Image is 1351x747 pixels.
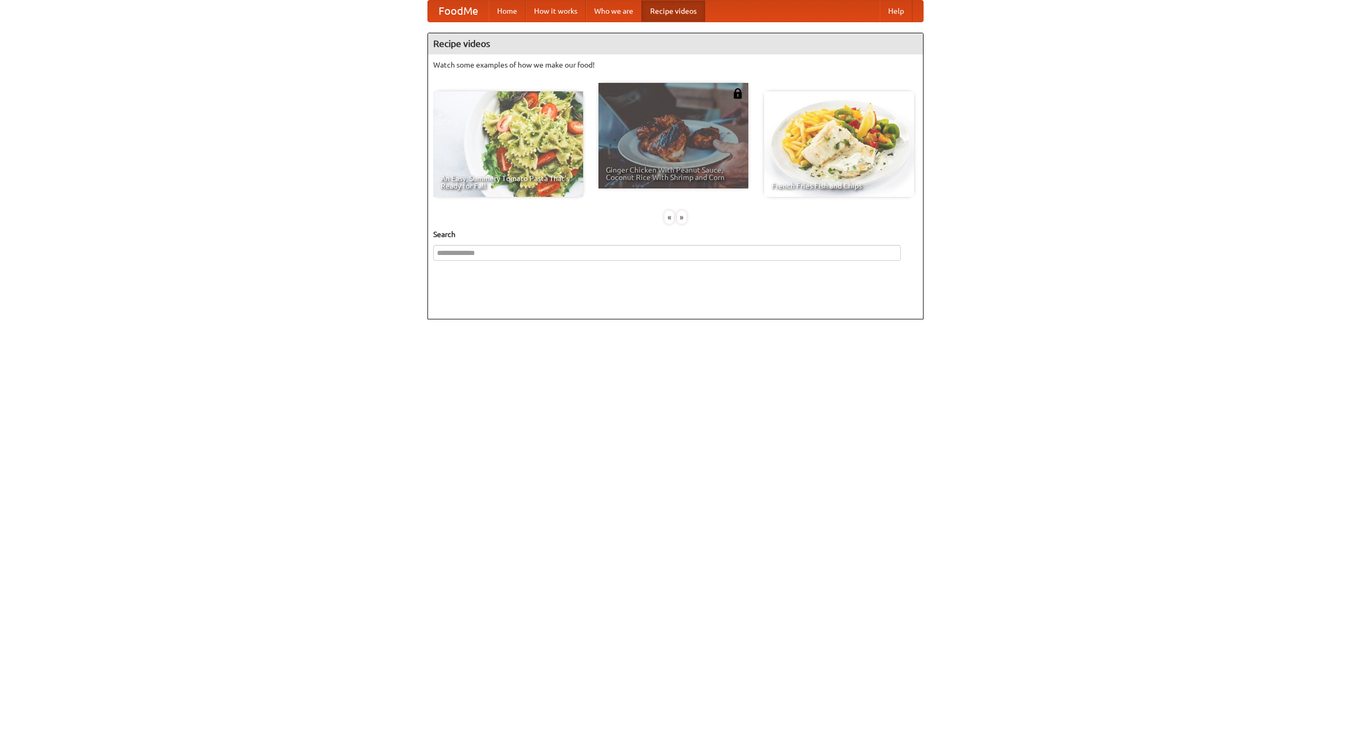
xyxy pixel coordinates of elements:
[880,1,912,22] a: Help
[428,33,923,54] h4: Recipe videos
[433,229,918,240] h5: Search
[428,1,489,22] a: FoodMe
[764,91,914,197] a: French Fries Fish and Chips
[526,1,586,22] a: How it works
[772,182,907,190] span: French Fries Fish and Chips
[433,91,583,197] a: An Easy, Summery Tomato Pasta That's Ready for Fall
[664,211,674,224] div: «
[642,1,705,22] a: Recipe videos
[677,211,687,224] div: »
[441,175,576,190] span: An Easy, Summery Tomato Pasta That's Ready for Fall
[732,88,743,99] img: 483408.png
[489,1,526,22] a: Home
[586,1,642,22] a: Who we are
[433,60,918,70] p: Watch some examples of how we make our food!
